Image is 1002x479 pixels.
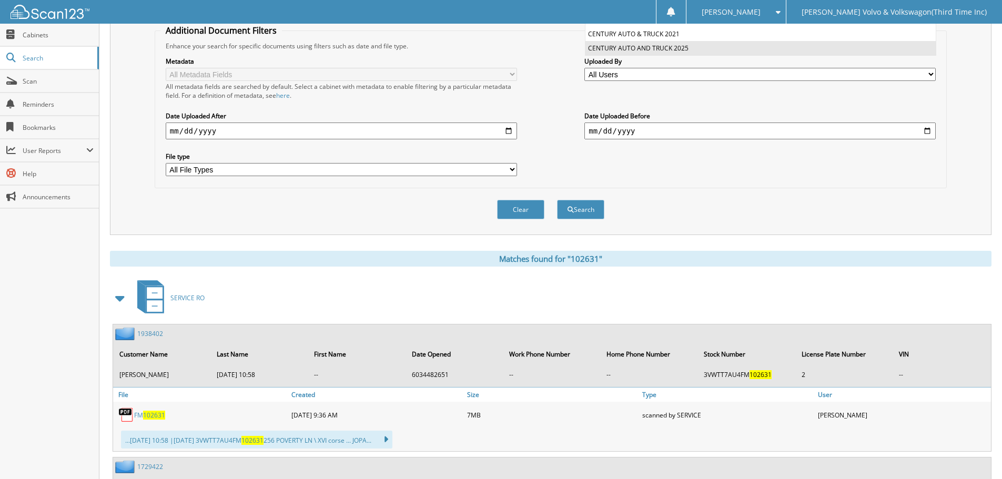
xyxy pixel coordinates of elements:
[640,404,815,425] div: scanned by SERVICE
[115,460,137,473] img: folder2.png
[23,54,92,63] span: Search
[601,366,697,383] td: --
[464,388,640,402] a: Size
[166,123,517,139] input: start
[497,200,544,219] button: Clear
[557,200,604,219] button: Search
[289,404,464,425] div: [DATE] 9:36 AM
[115,327,137,340] img: folder2.png
[504,343,600,365] th: Work Phone Number
[114,343,210,365] th: Customer Name
[584,111,936,120] label: Date Uploaded Before
[949,429,1002,479] iframe: Chat Widget
[166,57,517,66] label: Metadata
[211,343,308,365] th: Last Name
[815,388,991,402] a: User
[407,343,503,365] th: Date Opened
[211,366,308,383] td: [DATE] 10:58
[699,366,795,383] td: 3VWTT7AU4FM
[23,100,94,109] span: Reminders
[23,146,86,155] span: User Reports
[584,57,936,66] label: Uploaded By
[134,411,165,420] a: FM102631
[309,343,405,365] th: First Name
[584,123,936,139] input: end
[166,152,517,161] label: File type
[137,329,163,338] a: 1938402
[894,343,990,365] th: VIN
[640,388,815,402] a: Type
[113,388,289,402] a: File
[289,388,464,402] a: Created
[699,343,795,365] th: Stock Number
[276,91,290,100] a: here
[166,82,517,100] div: All metadata fields are searched by default. Select a cabinet with metadata to enable filtering b...
[11,5,89,19] img: scan123-logo-white.svg
[504,366,600,383] td: --
[23,169,94,178] span: Help
[23,123,94,132] span: Bookmarks
[23,192,94,201] span: Announcements
[796,366,893,383] td: 2
[118,407,134,423] img: PDF.png
[309,366,405,383] td: --
[23,30,94,39] span: Cabinets
[464,404,640,425] div: 7MB
[750,370,772,379] span: 102631
[702,9,761,15] span: [PERSON_NAME]
[407,366,503,383] td: 6034482651
[121,431,392,449] div: ...[DATE] 10:58 |[DATE] 3VWTT7AU4FM 256 POVERTY LN \ XVI corse ... JOPA...
[131,277,205,319] a: SERVICE RO
[23,77,94,86] span: Scan
[894,366,990,383] td: --
[241,436,264,445] span: 102631
[114,366,210,383] td: [PERSON_NAME]
[796,343,893,365] th: License Plate Number
[802,9,987,15] span: [PERSON_NAME] Volvo & Volkswagon(Third Time Inc)
[143,411,165,420] span: 102631
[815,404,991,425] div: [PERSON_NAME]
[601,343,697,365] th: Home Phone Number
[137,462,163,471] a: 1729422
[160,42,941,50] div: Enhance your search for specific documents using filters such as date and file type.
[170,293,205,302] span: SERVICE RO
[585,27,936,41] li: CENTURY AUTO & TRUCK 2021
[585,41,936,55] li: CENTURY AUTO AND TRUCK 2025
[166,111,517,120] label: Date Uploaded After
[160,25,282,36] legend: Additional Document Filters
[110,251,991,267] div: Matches found for "102631"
